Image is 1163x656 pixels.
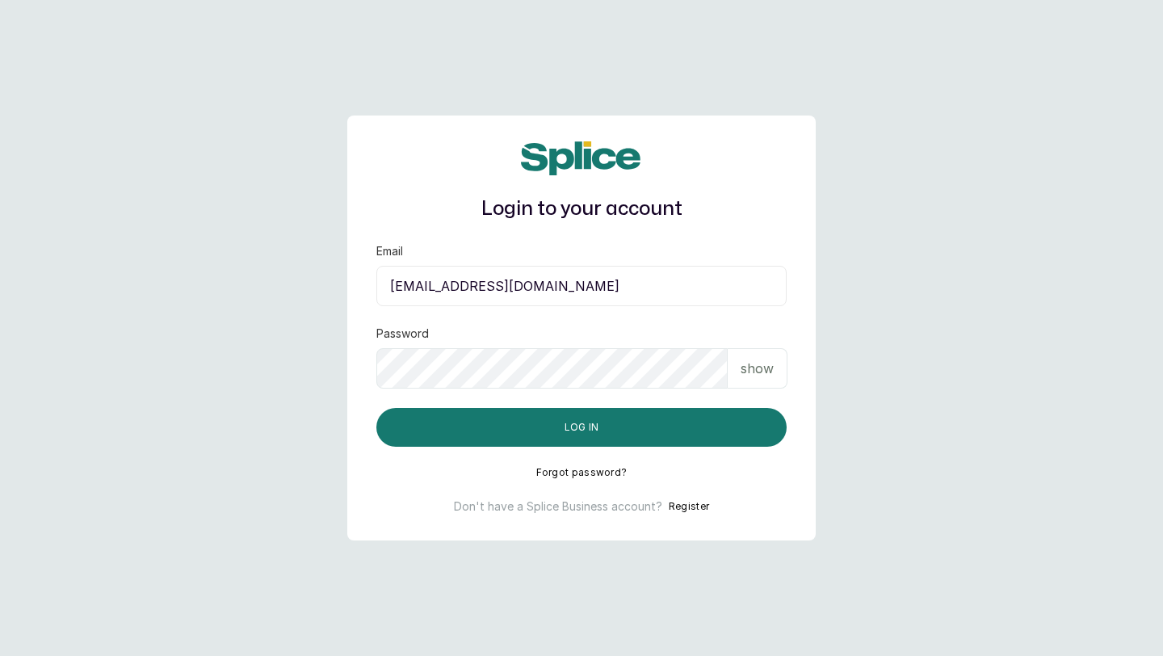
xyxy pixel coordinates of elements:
[741,359,774,378] p: show
[669,498,709,515] button: Register
[376,195,787,224] h1: Login to your account
[376,326,429,342] label: Password
[536,466,628,479] button: Forgot password?
[376,243,403,259] label: Email
[376,408,787,447] button: Log in
[376,266,787,306] input: email@acme.com
[454,498,662,515] p: Don't have a Splice Business account?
